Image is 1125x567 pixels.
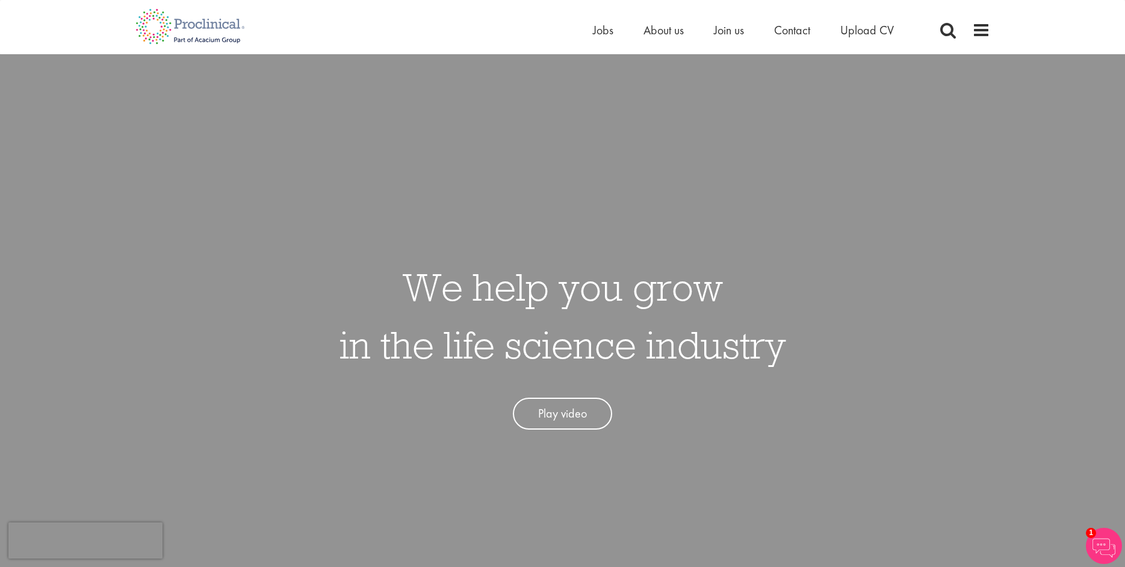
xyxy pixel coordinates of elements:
[1086,528,1096,538] span: 1
[1086,528,1122,564] img: Chatbot
[643,22,684,38] a: About us
[593,22,613,38] a: Jobs
[714,22,744,38] a: Join us
[339,258,786,374] h1: We help you grow in the life science industry
[513,398,612,430] a: Play video
[774,22,810,38] a: Contact
[840,22,894,38] a: Upload CV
